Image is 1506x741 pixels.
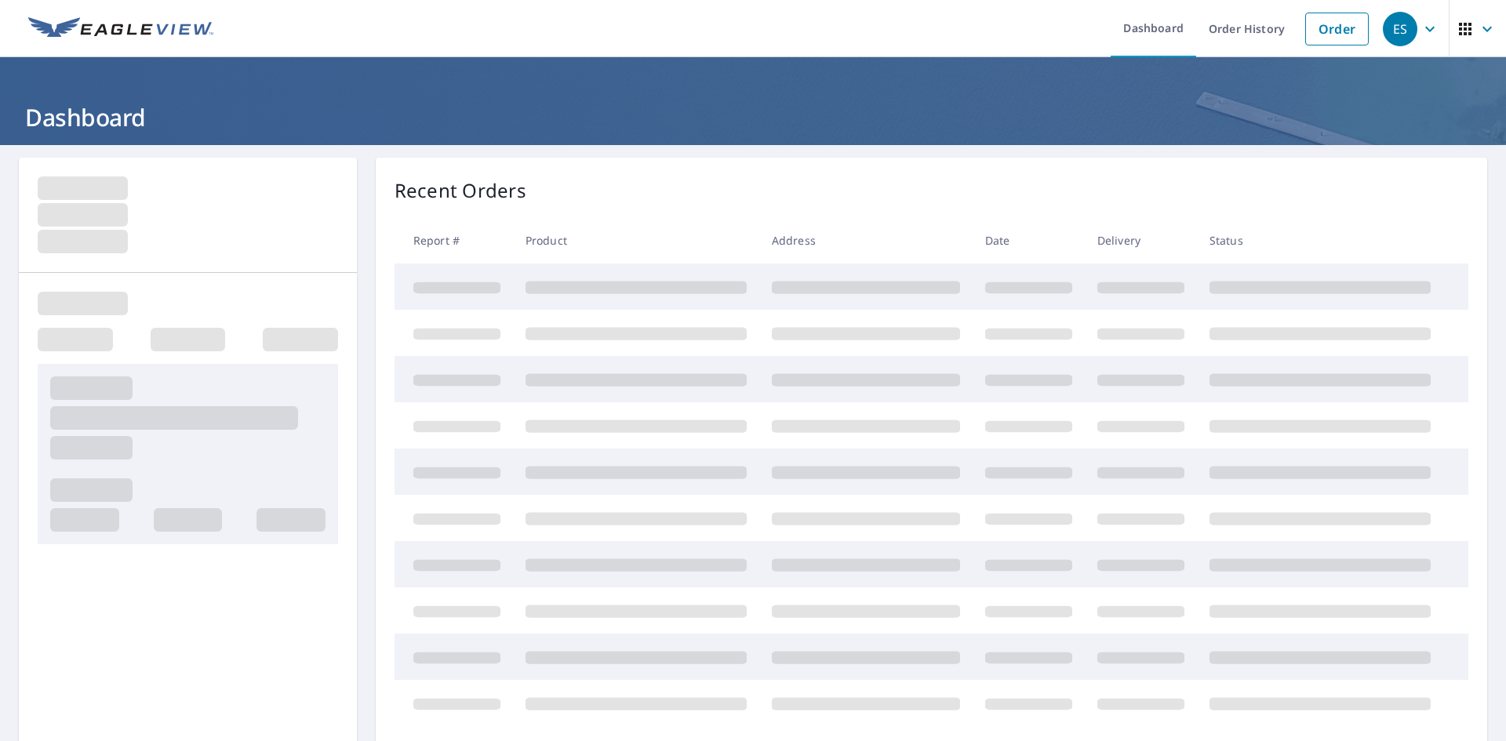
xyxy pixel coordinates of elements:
img: EV Logo [28,17,213,41]
h1: Dashboard [19,101,1487,133]
th: Report # [395,217,513,263]
p: Recent Orders [395,176,526,205]
th: Status [1197,217,1443,263]
th: Address [759,217,973,263]
div: ES [1383,12,1417,46]
a: Order [1305,13,1369,45]
th: Delivery [1085,217,1197,263]
th: Date [973,217,1085,263]
th: Product [513,217,759,263]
